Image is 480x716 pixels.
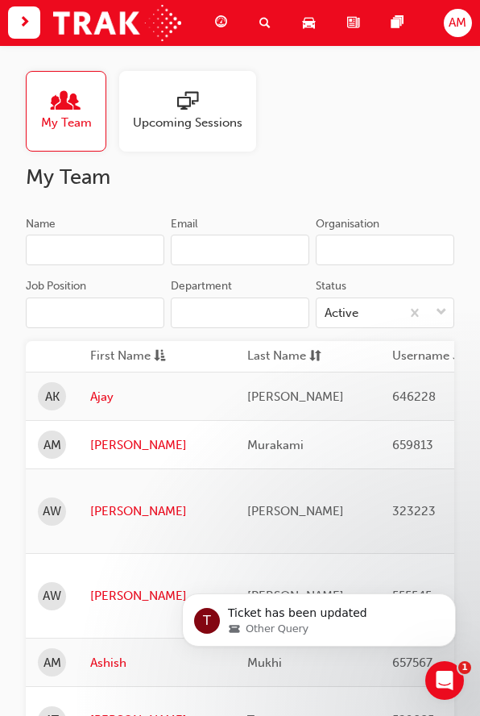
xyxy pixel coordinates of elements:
[90,347,151,367] span: First Name
[391,13,403,33] span: pages-icon
[154,347,166,367] span: asc-icon
[90,654,223,672] a: Ashish
[171,298,309,328] input: Department
[215,13,227,33] span: guage-icon
[177,91,198,114] span: sessionType_ONLINE_URL-icon
[247,389,344,404] span: [PERSON_NAME]
[453,347,465,367] span: sorting-icon
[90,347,179,367] button: First Nameasc-icon
[43,502,61,521] span: AW
[316,216,379,232] div: Organisation
[26,235,164,265] input: Name
[43,587,61,606] span: AW
[246,6,290,40] a: search-icon
[171,235,309,265] input: Email
[202,6,246,40] a: guage-icon
[171,278,232,294] div: Department
[43,436,61,455] span: AM
[247,504,344,518] span: [PERSON_NAME]
[41,114,92,132] span: My Team
[444,9,472,37] button: AM
[347,13,359,33] span: news-icon
[436,302,447,323] span: down-icon
[325,304,358,323] div: Active
[90,436,223,455] a: [PERSON_NAME]
[316,235,454,265] input: Organisation
[392,389,436,404] span: 646228
[171,216,198,232] div: Email
[259,13,271,33] span: search-icon
[56,91,77,114] span: people-icon
[119,71,269,152] a: Upcoming Sessions
[247,347,336,367] button: Last Namesorting-icon
[303,13,315,33] span: car-icon
[392,504,436,518] span: 323223
[26,216,56,232] div: Name
[43,654,61,672] span: AM
[449,14,466,32] span: AM
[19,13,31,33] span: next-icon
[45,388,60,406] span: AK
[379,6,423,40] a: pages-icon
[316,278,346,294] div: Status
[90,587,223,606] a: [PERSON_NAME]
[133,114,242,132] span: Upcoming Sessions
[309,347,321,367] span: sorting-icon
[158,560,480,672] iframe: Intercom notifications message
[90,388,223,406] a: Ajay
[247,347,306,367] span: Last Name
[26,298,164,328] input: Job Position
[90,502,223,521] a: [PERSON_NAME]
[392,438,433,452] span: 659813
[334,6,379,40] a: news-icon
[26,164,454,190] h2: My Team
[26,71,119,152] a: My Team
[290,6,334,40] a: car-icon
[26,278,86,294] div: Job Position
[392,347,449,367] span: Username
[247,438,304,452] span: Murakami
[458,661,471,674] span: 1
[53,5,181,41] img: Trak
[425,661,464,700] iframe: Intercom live chat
